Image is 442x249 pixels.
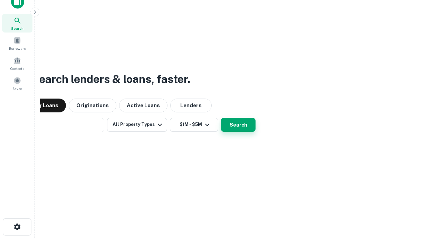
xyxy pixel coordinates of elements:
[407,194,442,227] iframe: Chat Widget
[9,46,26,51] span: Borrowers
[2,14,32,33] a: Search
[10,66,24,71] span: Contacts
[221,118,256,132] button: Search
[2,74,32,93] a: Saved
[2,34,32,53] a: Borrowers
[170,99,212,112] button: Lenders
[170,118,218,132] button: $1M - $5M
[2,54,32,73] a: Contacts
[69,99,116,112] button: Originations
[107,118,167,132] button: All Property Types
[12,86,22,91] span: Saved
[119,99,167,112] button: Active Loans
[11,26,23,31] span: Search
[31,71,190,87] h3: Search lenders & loans, faster.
